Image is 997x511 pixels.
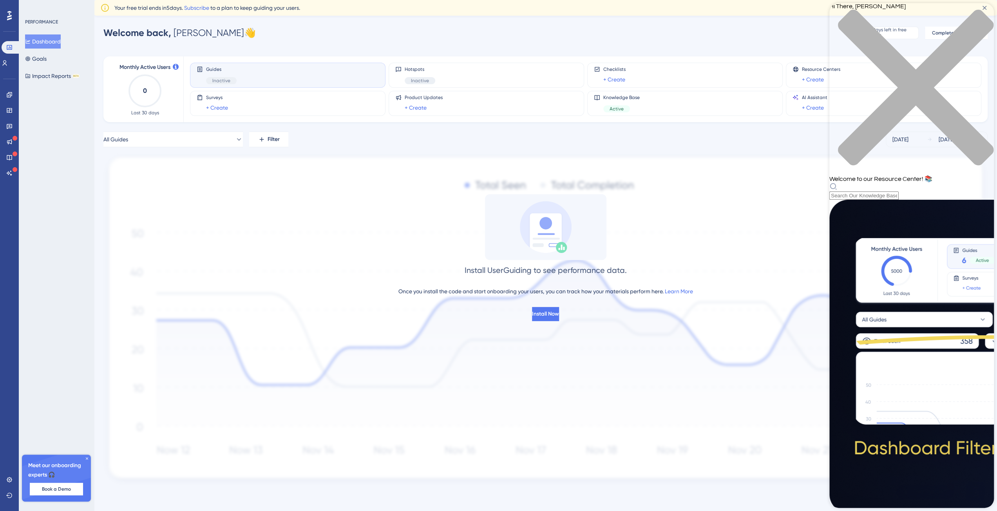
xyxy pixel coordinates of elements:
button: Dashboard [25,34,61,49]
text: 0 [143,87,147,94]
div: 9+ [53,4,58,10]
span: AI Assistant [802,94,827,101]
span: Inactive [212,78,230,84]
span: Welcome back, [103,27,171,38]
span: Knowledge Base [603,94,640,101]
span: Meet our onboarding experts 🎧 [28,461,85,480]
a: + Create [603,75,625,84]
span: Checklists [603,66,626,72]
span: Product Updates [405,94,443,101]
a: + Create [802,75,824,84]
span: Book a Demo [42,486,71,492]
button: Open AI Assistant Launcher [2,2,21,21]
span: Last 30 days [131,110,159,116]
img: launcher-image-alternative-text [5,5,19,19]
div: Install UserGuiding to see performance data. [465,265,627,276]
a: Subscribe [184,5,209,11]
button: Goals [25,52,47,66]
button: All Guides [103,132,243,147]
span: Hotspots [405,66,435,72]
button: Book a Demo [30,483,83,495]
button: Filter [249,132,288,147]
div: PERFORMANCE [25,19,58,25]
button: Install Now [532,307,559,321]
span: Inactive [411,78,429,84]
img: 1ec67ef948eb2d50f6bf237e9abc4f97.svg [103,153,988,485]
div: Once you install the code and start onboarding your users, you can track how your materials perfo... [398,287,693,296]
div: [PERSON_NAME] 👋 [103,27,256,39]
a: + Create [206,103,228,112]
span: Monthly Active Users [119,63,170,72]
span: Need Help? [18,2,49,11]
span: Filter [268,135,280,144]
a: + Create [405,103,427,112]
span: Surveys [206,94,228,101]
span: Your free trial ends in 5 days. to a plan to keep guiding your users. [114,3,300,13]
div: BETA [72,74,80,78]
span: Install Now [532,309,559,319]
button: Impact ReportsBETA [25,69,80,83]
a: + Create [802,103,824,112]
span: Guides [206,66,237,72]
span: All Guides [103,135,128,144]
span: Resource Centers [802,66,840,72]
a: Learn More [665,288,693,294]
span: Active [610,106,624,112]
